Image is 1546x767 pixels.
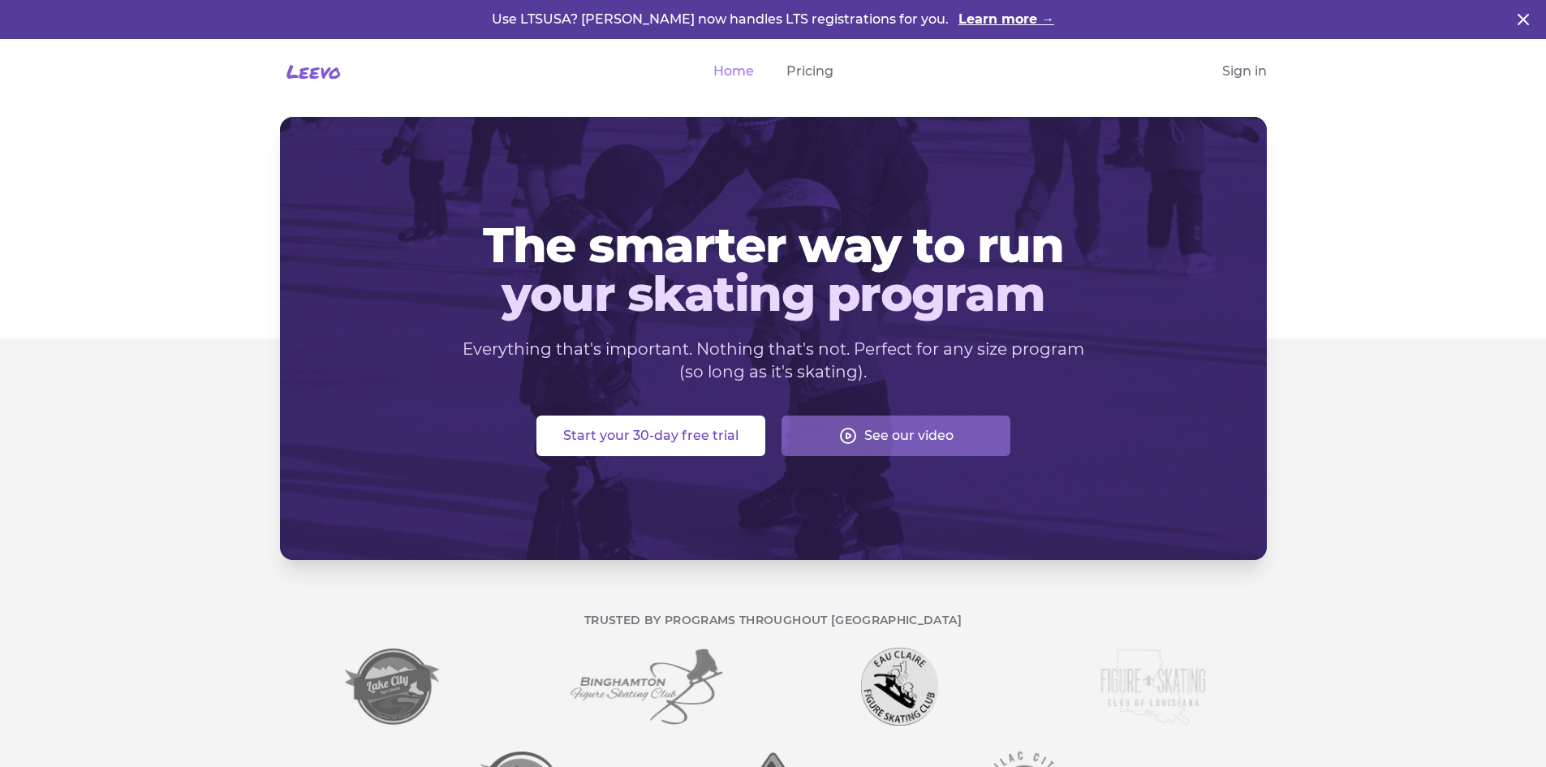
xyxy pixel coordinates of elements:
[280,612,1267,628] p: Trusted by programs throughout [GEOGRAPHIC_DATA]
[958,10,1054,29] a: Learn more
[306,221,1241,269] span: The smarter way to run
[861,648,938,726] img: Eau Claire FSC
[492,11,952,27] span: Use LTSUSA? [PERSON_NAME] now handles LTS registrations for you.
[1041,11,1054,27] span: →
[569,648,724,726] img: Binghamton FSC
[864,426,954,446] span: See our video
[306,269,1241,318] span: your skating program
[536,416,765,456] button: Start your 30-day free trial
[782,416,1010,456] button: See our video
[713,62,754,81] a: Home
[786,62,833,81] a: Pricing
[1222,62,1267,81] a: Sign in
[1099,648,1207,726] img: FSC of LA
[280,58,341,84] a: Leevo
[345,648,441,726] img: Lake City
[462,338,1085,383] p: Everything that's important. Nothing that's not. Perfect for any size program (so long as it's sk...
